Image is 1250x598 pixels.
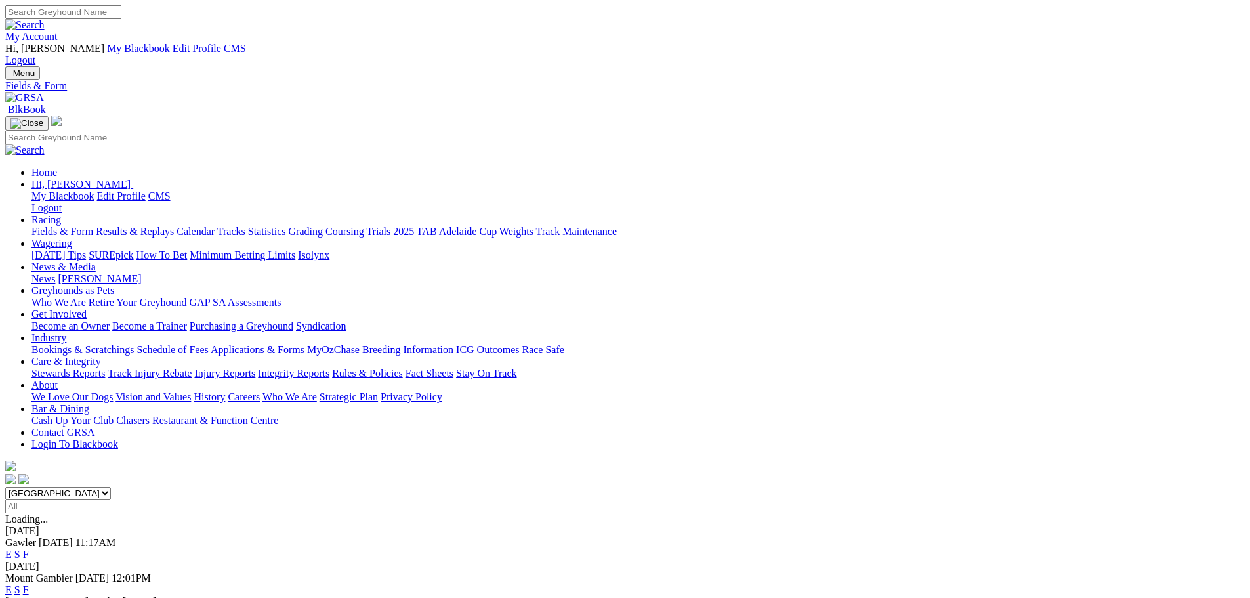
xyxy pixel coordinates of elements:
[499,226,533,237] a: Weights
[5,43,1245,66] div: My Account
[31,167,57,178] a: Home
[5,104,46,115] a: BlkBook
[5,500,121,513] input: Select date
[136,344,208,355] a: Schedule of Fees
[5,561,1245,572] div: [DATE]
[190,297,281,308] a: GAP SA Assessments
[31,320,110,331] a: Become an Owner
[13,68,35,78] span: Menu
[5,549,12,560] a: E
[31,179,131,190] span: Hi, [PERSON_NAME]
[362,344,453,355] a: Breeding Information
[31,344,1245,356] div: Industry
[5,474,16,484] img: facebook.svg
[258,368,329,379] a: Integrity Reports
[194,368,255,379] a: Injury Reports
[112,572,151,584] span: 12:01PM
[31,344,134,355] a: Bookings & Scratchings
[31,297,1245,309] div: Greyhounds as Pets
[31,356,101,367] a: Care & Integrity
[31,214,61,225] a: Racing
[5,43,104,54] span: Hi, [PERSON_NAME]
[23,584,29,595] a: F
[5,572,73,584] span: Mount Gambier
[5,131,121,144] input: Search
[5,92,44,104] img: GRSA
[31,415,1245,427] div: Bar & Dining
[31,285,114,296] a: Greyhounds as Pets
[5,513,48,524] span: Loading...
[5,80,1245,92] a: Fields & Form
[5,5,121,19] input: Search
[190,320,293,331] a: Purchasing a Greyhound
[51,116,62,126] img: logo-grsa-white.png
[148,190,171,202] a: CMS
[31,368,1245,379] div: Care & Integrity
[228,391,260,402] a: Careers
[31,226,93,237] a: Fields & Form
[18,474,29,484] img: twitter.svg
[536,226,617,237] a: Track Maintenance
[14,549,20,560] a: S
[325,226,364,237] a: Coursing
[31,190,1245,214] div: Hi, [PERSON_NAME]
[173,43,221,54] a: Edit Profile
[31,261,96,272] a: News & Media
[190,249,295,261] a: Minimum Betting Limits
[97,190,146,202] a: Edit Profile
[456,344,519,355] a: ICG Outcomes
[112,320,187,331] a: Become a Trainer
[31,403,89,414] a: Bar & Dining
[31,391,113,402] a: We Love Our Dogs
[224,43,246,54] a: CMS
[31,320,1245,332] div: Get Involved
[5,19,45,31] img: Search
[31,427,94,438] a: Contact GRSA
[31,249,1245,261] div: Wagering
[5,537,36,548] span: Gawler
[381,391,442,402] a: Privacy Policy
[5,584,12,595] a: E
[115,391,191,402] a: Vision and Values
[248,226,286,237] a: Statistics
[456,368,516,379] a: Stay On Track
[5,461,16,471] img: logo-grsa-white.png
[217,226,245,237] a: Tracks
[31,226,1245,238] div: Racing
[89,249,133,261] a: SUREpick
[298,249,329,261] a: Isolynx
[5,144,45,156] img: Search
[8,104,46,115] span: BlkBook
[31,332,66,343] a: Industry
[31,297,86,308] a: Who We Are
[211,344,304,355] a: Applications & Forms
[31,202,62,213] a: Logout
[366,226,390,237] a: Trials
[393,226,497,237] a: 2025 TAB Adelaide Cup
[10,118,43,129] img: Close
[31,238,72,249] a: Wagering
[5,116,49,131] button: Toggle navigation
[307,344,360,355] a: MyOzChase
[96,226,174,237] a: Results & Replays
[5,66,40,80] button: Toggle navigation
[75,537,116,548] span: 11:17AM
[89,297,187,308] a: Retire Your Greyhound
[31,179,133,190] a: Hi, [PERSON_NAME]
[194,391,225,402] a: History
[75,572,110,584] span: [DATE]
[116,415,278,426] a: Chasers Restaurant & Function Centre
[289,226,323,237] a: Grading
[31,391,1245,403] div: About
[296,320,346,331] a: Syndication
[31,249,86,261] a: [DATE] Tips
[522,344,564,355] a: Race Safe
[108,368,192,379] a: Track Injury Rebate
[31,309,87,320] a: Get Involved
[5,31,58,42] a: My Account
[177,226,215,237] a: Calendar
[5,525,1245,537] div: [DATE]
[136,249,188,261] a: How To Bet
[14,584,20,595] a: S
[23,549,29,560] a: F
